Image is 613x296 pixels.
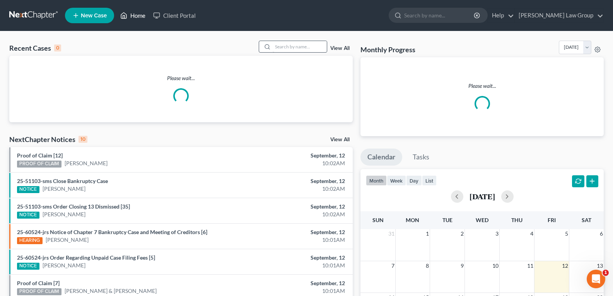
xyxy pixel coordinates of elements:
a: Help [488,9,514,22]
h2: [DATE] [470,192,495,200]
span: 6 [599,229,604,238]
span: Wed [476,217,488,223]
span: Fri [548,217,556,223]
div: 10 [79,136,87,143]
div: 10:01AM [241,287,345,295]
div: NOTICE [17,186,39,193]
div: September, 12 [241,177,345,185]
a: View All [330,137,350,142]
span: 1 [425,229,430,238]
button: day [406,175,422,186]
div: Recent Cases [9,43,61,53]
a: 25-51103-sms Close Bankruptcy Case [17,178,108,184]
input: Search by name... [404,8,475,22]
a: 25-60524-jrs Order Regarding Unpaid Case Filing Fees [5] [17,254,155,261]
div: PROOF OF CLAIM [17,288,61,295]
span: Sat [582,217,591,223]
a: View All [330,46,350,51]
div: 10:01AM [241,262,345,269]
div: September, 12 [241,203,345,210]
div: September, 12 [241,254,345,262]
a: Calendar [360,149,402,166]
a: [PERSON_NAME] [65,159,108,167]
p: Please wait... [9,74,353,82]
a: Proof of Claim [12] [17,152,63,159]
span: Tue [442,217,452,223]
div: September, 12 [241,228,345,236]
div: September, 12 [241,152,345,159]
span: 8 [425,261,430,270]
h3: Monthly Progress [360,45,415,54]
a: Client Portal [149,9,200,22]
a: [PERSON_NAME] Law Group [515,9,603,22]
a: 25-60524-jrs Notice of Chapter 7 Bankruptcy Case and Meeting of Creditors [6] [17,229,207,235]
span: 11 [526,261,534,270]
a: [PERSON_NAME] [43,210,85,218]
span: 7 [391,261,395,270]
a: [PERSON_NAME] & [PERSON_NAME] [65,287,157,295]
input: Search by name... [273,41,327,52]
div: September, 12 [241,279,345,287]
a: Proof of Claim [7] [17,280,60,286]
span: Mon [406,217,419,223]
div: 10:02AM [241,210,345,218]
button: list [422,175,437,186]
span: 9 [460,261,464,270]
div: 10:02AM [241,159,345,167]
div: HEARING [17,237,43,244]
div: 10:01AM [241,236,345,244]
a: [PERSON_NAME] [43,262,85,269]
span: Sun [372,217,384,223]
span: 10 [492,261,499,270]
a: [PERSON_NAME] [43,185,85,193]
span: 4 [529,229,534,238]
a: 25-51103-sms Order Closing 13 Dismissed [35] [17,203,130,210]
span: 13 [596,261,604,270]
a: Home [116,9,149,22]
span: New Case [81,13,107,19]
span: 12 [561,261,569,270]
a: Tasks [406,149,436,166]
button: week [387,175,406,186]
span: 2 [460,229,464,238]
button: month [366,175,387,186]
span: Thu [511,217,523,223]
span: 1 [603,270,609,276]
a: [PERSON_NAME] [46,236,89,244]
div: 0 [54,44,61,51]
div: NextChapter Notices [9,135,87,144]
p: Please wait... [367,82,598,90]
div: NOTICE [17,212,39,219]
span: 5 [564,229,569,238]
span: 31 [388,229,395,238]
div: PROOF OF CLAIM [17,161,61,168]
span: 3 [495,229,499,238]
div: NOTICE [17,263,39,270]
div: 10:02AM [241,185,345,193]
iframe: Intercom live chat [587,270,605,288]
